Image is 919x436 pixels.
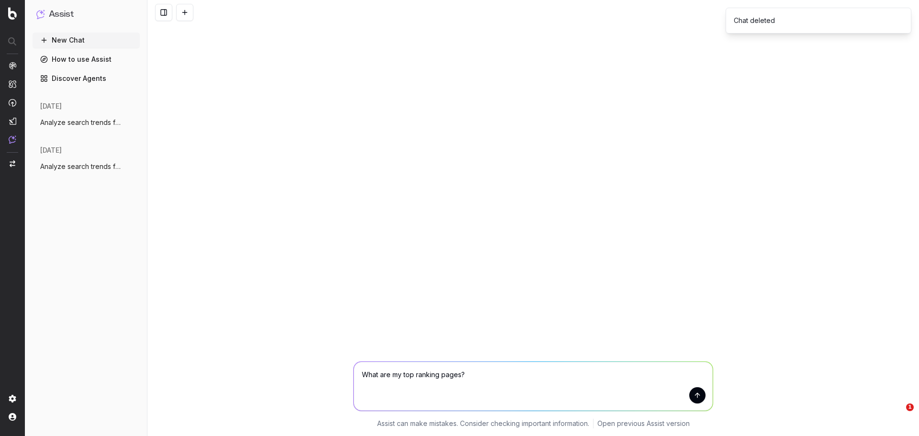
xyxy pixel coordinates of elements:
[36,8,136,21] button: Assist
[49,8,74,21] h1: Assist
[377,419,589,428] p: Assist can make mistakes. Consider checking important information.
[597,419,690,428] a: Open previous Assist version
[36,10,45,19] img: Assist
[9,99,16,107] img: Activation
[9,135,16,144] img: Assist
[33,33,140,48] button: New Chat
[354,362,713,411] textarea: What are my top ranking pages?
[33,159,140,174] button: Analyze search trends for: furniture
[10,160,15,167] img: Switch project
[40,145,62,155] span: [DATE]
[8,7,17,20] img: Botify logo
[9,413,16,421] img: My account
[40,101,62,111] span: [DATE]
[33,71,140,86] a: Discover Agents
[9,395,16,402] img: Setting
[40,118,124,127] span: Analyze search trends for: mattresses
[9,80,16,88] img: Intelligence
[40,162,124,171] span: Analyze search trends for: furniture
[886,403,909,426] iframe: Intercom live chat
[9,117,16,125] img: Studio
[33,52,140,67] a: How to use Assist
[734,16,775,25] div: Chat deleted
[906,403,914,411] span: 1
[9,62,16,69] img: Analytics
[33,115,140,130] button: Analyze search trends for: mattresses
